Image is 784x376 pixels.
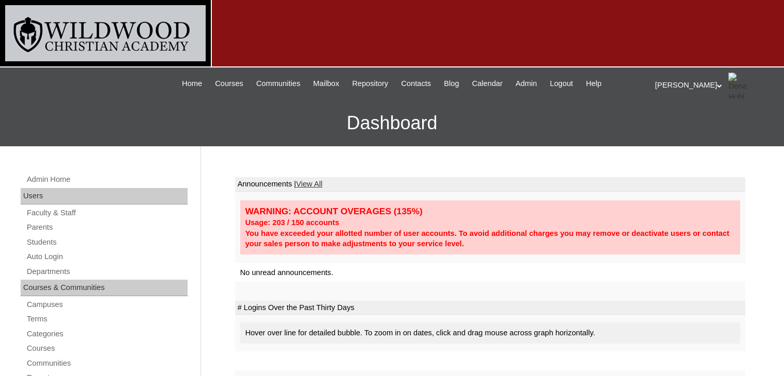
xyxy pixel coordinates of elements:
[545,78,578,90] a: Logout
[26,173,188,186] a: Admin Home
[401,78,431,90] span: Contacts
[21,280,188,296] div: Courses & Communities
[215,78,243,90] span: Courses
[515,78,537,90] span: Admin
[296,180,322,188] a: View All
[177,78,207,90] a: Home
[347,78,393,90] a: Repository
[5,5,206,61] img: logo-white.png
[26,298,188,311] a: Campuses
[728,73,754,98] img: Dena Hohl
[26,265,188,278] a: Departments
[26,313,188,326] a: Terms
[251,78,306,90] a: Communities
[240,322,740,344] div: Hover over line for detailed bubble. To zoom in on dates, click and drag mouse across graph horiz...
[21,188,188,204] div: Users
[444,78,459,90] span: Blog
[5,100,779,146] h3: Dashboard
[245,228,735,249] div: You have exceeded your allotted number of user accounts. To avoid additional charges you may remo...
[581,78,607,90] a: Help
[439,78,464,90] a: Blog
[210,78,248,90] a: Courses
[467,78,508,90] a: Calendar
[182,78,202,90] span: Home
[655,73,774,98] div: [PERSON_NAME]
[550,78,573,90] span: Logout
[510,78,542,90] a: Admin
[472,78,503,90] span: Calendar
[26,328,188,340] a: Categories
[308,78,345,90] a: Mailbox
[245,206,735,217] div: WARNING: ACCOUNT OVERAGES (135%)
[26,221,188,234] a: Parents
[235,263,745,282] td: No unread announcements.
[26,250,188,263] a: Auto Login
[256,78,301,90] span: Communities
[396,78,436,90] a: Contacts
[26,357,188,370] a: Communities
[586,78,602,90] span: Help
[235,177,745,192] td: Announcements |
[26,207,188,219] a: Faculty & Staff
[26,342,188,355] a: Courses
[313,78,340,90] span: Mailbox
[26,236,188,249] a: Students
[352,78,388,90] span: Repository
[235,301,745,315] td: # Logins Over the Past Thirty Days
[245,218,339,227] strong: Usage: 203 / 150 accounts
